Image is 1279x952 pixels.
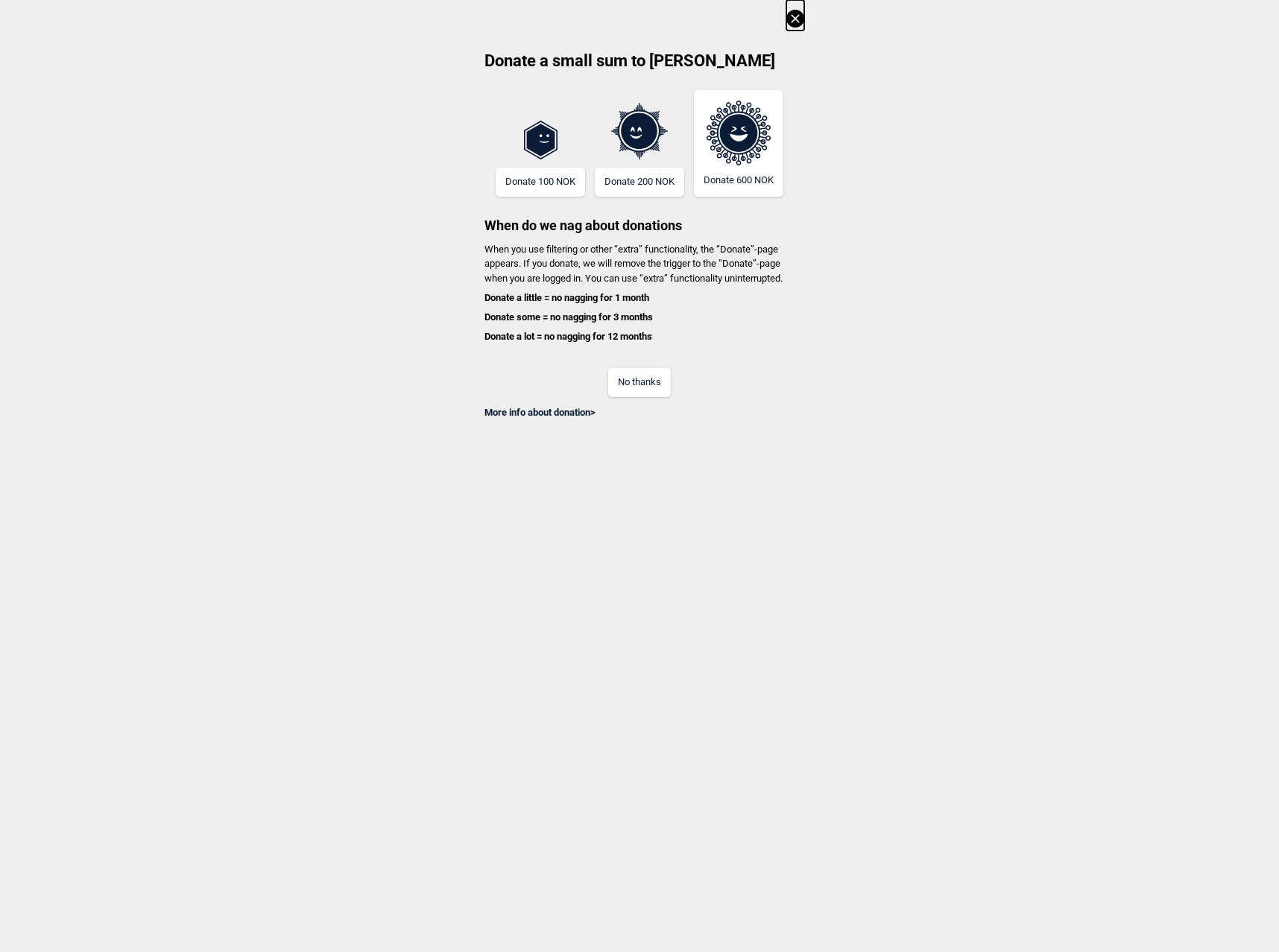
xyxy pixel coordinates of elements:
[484,407,596,418] a: More info about donation>
[608,368,671,397] button: No thanks
[475,50,804,83] h2: Donate a small sum to [PERSON_NAME]
[484,292,649,303] b: Donate a little = no nagging for 1 month
[475,242,804,344] p: When you use filtering or other “extra” functionality, the “Donate”-page appears. If you donate, ...
[694,90,783,197] button: Donate 600 NOK
[595,168,684,197] button: Donate 200 NOK
[484,331,652,342] b: Donate a lot = no nagging for 12 months
[496,168,585,197] button: Donate 100 NOK
[484,311,653,323] b: Donate some = no nagging for 3 months
[475,197,804,235] h3: When do we nag about donations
